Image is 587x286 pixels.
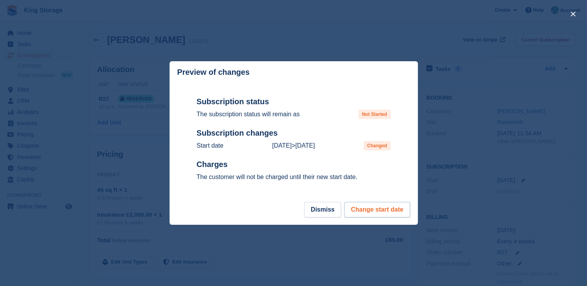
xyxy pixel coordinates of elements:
[197,128,391,138] h2: Subscription changes
[304,202,341,217] button: Dismiss
[364,141,390,150] span: Changed
[197,160,391,169] h2: Charges
[197,110,300,119] p: The subscription status will remain as
[197,97,391,107] h2: Subscription status
[358,110,391,119] span: Not Started
[344,202,410,217] button: Change start date
[567,8,579,20] button: close
[197,141,223,150] p: Start date
[177,68,250,77] p: Preview of changes
[272,141,315,150] p: >
[295,142,315,149] time: 2025-10-03 23:00:00 UTC
[272,142,291,149] time: 2025-09-29 00:00:00 UTC
[197,172,391,182] p: The customer will not be charged until their new start date.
